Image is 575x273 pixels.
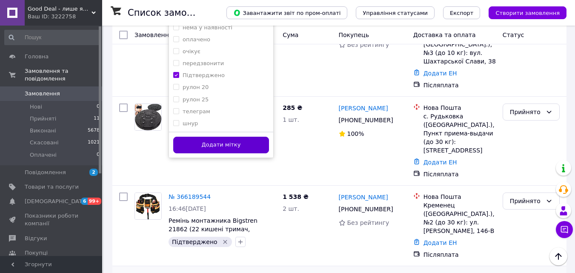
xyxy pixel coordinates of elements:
img: Фото товару [135,193,161,219]
span: Замовлення [134,32,172,38]
span: 285 ₴ [283,104,302,111]
span: Експорт [450,10,474,16]
span: Good Deal - лише якісні товари для Вашого дому [28,5,92,13]
span: [DEMOGRAPHIC_DATA] [25,198,88,205]
button: Додати мітку [173,137,269,153]
div: с. Рудьковка ([GEOGRAPHIC_DATA].), Пункт приема-выдачи (до 30 кг): [STREET_ADDRESS] [423,112,496,155]
a: Фото товару [134,193,162,220]
a: [PERSON_NAME] [339,104,388,112]
label: рулон 25 [183,96,209,103]
label: передзвонити [183,60,224,66]
button: Експорт [443,6,481,19]
a: Додати ЕН [423,159,457,166]
a: [PERSON_NAME] [339,193,388,201]
span: Без рейтингу [347,41,389,48]
label: телеграм [183,108,210,115]
input: Пошук [4,30,100,45]
span: 2 [89,169,98,176]
span: 0 [97,151,100,159]
button: Управління статусами [356,6,435,19]
button: Завантажити звіт по пром-оплаті [226,6,347,19]
span: Товари та послуги [25,183,79,191]
span: 2 шт. [283,205,299,212]
span: Показники роботи компанії [25,212,79,227]
span: Завантажити звіт по пром-оплаті [233,9,340,17]
span: Створити замовлення [495,10,560,16]
button: Створити замовлення [489,6,566,19]
span: Виконані [30,127,56,135]
label: очікує [183,48,200,55]
label: шнур [183,120,198,126]
a: Ремінь монтажника Bigstren 21862 (22 кишені тримач, молотка, регульований Польща) [169,217,272,241]
span: Оплачені [30,151,57,159]
span: 99+ [88,198,102,205]
div: Нова Пошта [423,103,496,112]
button: Наверх [549,247,567,265]
span: Замовлення та повідомлення [25,67,102,83]
span: Покупці [25,249,48,257]
div: Ваш ID: 3222758 [28,13,102,20]
a: Фото товару [134,103,162,131]
span: Скасовані [30,139,59,147]
span: 6 [81,198,88,205]
span: 5678 [88,127,100,135]
a: Додати ЕН [423,239,457,246]
div: [PHONE_NUMBER] [337,114,395,126]
span: Cума [283,32,298,38]
span: Головна [25,53,49,60]
a: Додати ЕН [423,70,457,77]
h1: Список замовлень [128,8,214,18]
div: Шахтарське ([GEOGRAPHIC_DATA], [GEOGRAPHIC_DATA].), №3 (до 10 кг): вул. Шахтарської Слави, 38 [423,23,496,66]
span: 1 538 ₴ [283,193,309,200]
span: 1021 [88,139,100,147]
div: Післяплата [423,170,496,178]
label: оплачено [183,36,210,43]
span: Повідомлення [25,169,66,176]
img: Фото товару [135,104,161,130]
div: Післяплата [423,81,496,89]
span: Підтверджено [172,239,217,245]
span: Нові [30,103,42,111]
button: Чат з покупцем [556,221,573,238]
span: Відгуки [25,235,47,242]
span: Прийняті [30,115,56,123]
span: 100% [347,130,364,137]
span: Покупець [339,32,369,38]
svg: Видалити мітку [222,239,229,245]
label: Підтверджено [183,72,225,78]
span: Без рейтингу [347,219,389,226]
span: Статус [503,32,524,38]
span: 0 [97,103,100,111]
div: Кременец ([GEOGRAPHIC_DATA].), №2 (до 30 кг): ул. [PERSON_NAME], 146-В [423,201,496,235]
div: Прийнято [510,196,542,206]
a: № 366189544 [169,193,211,200]
span: Доставка та оплата [413,32,476,38]
div: Прийнято [510,107,542,117]
div: Нова Пошта [423,193,496,201]
div: [PHONE_NUMBER] [337,203,395,215]
label: рулон 20 [183,84,209,90]
div: Післяплата [423,250,496,259]
span: 1 шт. [283,116,299,123]
span: Управління статусами [363,10,428,16]
a: Створити замовлення [480,9,566,16]
span: 11 [94,115,100,123]
label: нема у наявності [183,24,232,31]
span: 16:46[DATE] [169,205,206,212]
span: Замовлення [25,90,60,98]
